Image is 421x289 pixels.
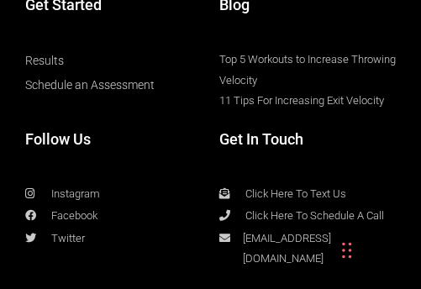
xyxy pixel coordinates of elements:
a: 11 Tips For Increasing Exit Velocity [219,91,384,111]
a: Twitter [25,229,203,249]
span: Twitter [39,229,85,249]
h4: Follow Us [25,128,203,167]
iframe: Chat Widget [337,208,421,289]
div: Drag [342,225,352,276]
span: Instagram [39,184,100,204]
a: Results [25,50,64,71]
a: Schedule an Assessment [25,74,155,96]
span: Facebook [39,206,97,226]
h4: Get In Touch [219,128,397,150]
a: Facebook [25,206,203,226]
a: Click Here To Text Us [219,184,397,204]
span: [EMAIL_ADDRESS][DOMAIN_NAME] [230,229,397,269]
a: Click Here To Schedule A Call [219,206,397,226]
a: Top 5 Workouts to Increase Throwing Velocity [219,50,397,90]
span: Click Here To Text Us [233,184,346,204]
span: Click Here To Schedule A Call [233,206,384,226]
a: Instagram [25,184,203,204]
